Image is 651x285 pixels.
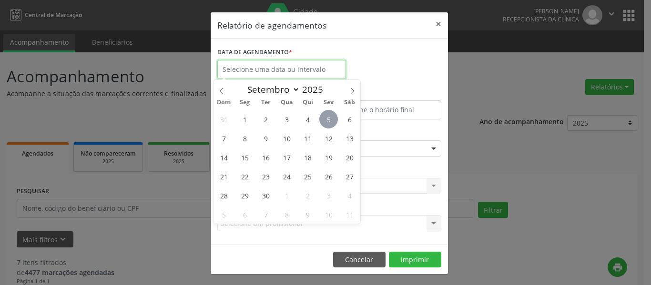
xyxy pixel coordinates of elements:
span: Setembro 21, 2025 [214,167,233,186]
span: Setembro 1, 2025 [235,110,254,128]
span: Setembro 11, 2025 [298,129,317,147]
span: Setembro 15, 2025 [235,148,254,167]
span: Outubro 8, 2025 [277,205,296,224]
span: Setembro 22, 2025 [235,167,254,186]
span: Setembro 3, 2025 [277,110,296,128]
span: Outubro 9, 2025 [298,205,317,224]
span: Setembro 6, 2025 [340,110,359,128]
span: Setembro 27, 2025 [340,167,359,186]
input: Selecione uma data ou intervalo [217,60,346,79]
span: Setembro 25, 2025 [298,167,317,186]
button: Imprimir [389,252,441,268]
input: Year [300,83,331,96]
h5: Relatório de agendamentos [217,19,326,31]
span: Setembro 17, 2025 [277,148,296,167]
span: Setembro 5, 2025 [319,110,338,128]
span: Sáb [339,99,360,106]
select: Month [243,83,300,96]
span: Setembro 10, 2025 [277,129,296,147]
label: DATA DE AGENDAMENTO [217,45,292,60]
span: Outubro 5, 2025 [214,205,233,224]
label: ATÉ [332,86,441,100]
span: Setembro 13, 2025 [340,129,359,147]
button: Cancelar [333,252,386,268]
span: Setembro 24, 2025 [277,167,296,186]
span: Outubro 3, 2025 [319,186,338,205]
span: Sex [318,99,339,106]
span: Outubro 4, 2025 [340,186,359,205]
span: Setembro 4, 2025 [298,110,317,128]
span: Setembro 14, 2025 [214,148,233,167]
span: Dom [214,99,234,106]
span: Outubro 7, 2025 [256,205,275,224]
span: Outubro 2, 2025 [298,186,317,205]
span: Outubro 6, 2025 [235,205,254,224]
span: Setembro 2, 2025 [256,110,275,128]
span: Agosto 31, 2025 [214,110,233,128]
span: Seg [234,99,255,106]
span: Ter [255,99,276,106]
span: Outubro 10, 2025 [319,205,338,224]
span: Setembro 16, 2025 [256,148,275,167]
span: Outubro 1, 2025 [277,186,296,205]
span: Setembro 12, 2025 [319,129,338,147]
span: Setembro 7, 2025 [214,129,233,147]
span: Setembro 23, 2025 [256,167,275,186]
span: Setembro 20, 2025 [340,148,359,167]
span: Setembro 30, 2025 [256,186,275,205]
span: Setembro 8, 2025 [235,129,254,147]
span: Setembro 28, 2025 [214,186,233,205]
span: Setembro 26, 2025 [319,167,338,186]
span: Outubro 11, 2025 [340,205,359,224]
input: Selecione o horário final [332,100,441,119]
span: Qua [276,99,297,106]
span: Setembro 29, 2025 [235,186,254,205]
span: Setembro 19, 2025 [319,148,338,167]
span: Setembro 9, 2025 [256,129,275,147]
span: Qui [297,99,318,106]
span: Setembro 18, 2025 [298,148,317,167]
button: Close [429,12,448,36]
